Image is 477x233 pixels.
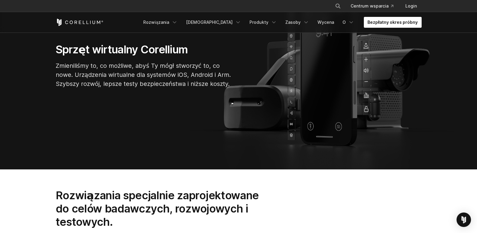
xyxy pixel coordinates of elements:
[140,17,422,28] div: Menu nawigacyjne
[351,3,389,8] font: Centrum wsparcia
[333,1,343,11] button: Szukaj
[285,20,301,25] font: Zasoby
[317,20,334,25] font: Wycena
[143,20,169,25] font: Rozwiązania
[367,20,418,25] font: Bezpłatny okres próbny
[56,19,104,26] a: Strona główna Corellium
[186,20,233,25] font: [DEMOGRAPHIC_DATA]
[457,213,471,227] div: Open Intercom Messenger
[56,62,231,87] font: Zmieniliśmy to, co możliwe, abyś Ty mógł stworzyć to, co nowe. Urządzenia wirtualne dla systemów ...
[405,3,417,8] font: Login
[56,43,188,56] font: Sprzęt wirtualny Corellium
[328,1,422,11] div: Menu nawigacyjne
[249,20,268,25] font: Produkty
[56,189,259,229] font: Rozwiązania specjalnie zaprojektowane do celów badawczych, rozwojowych i testowych.
[342,20,346,25] font: O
